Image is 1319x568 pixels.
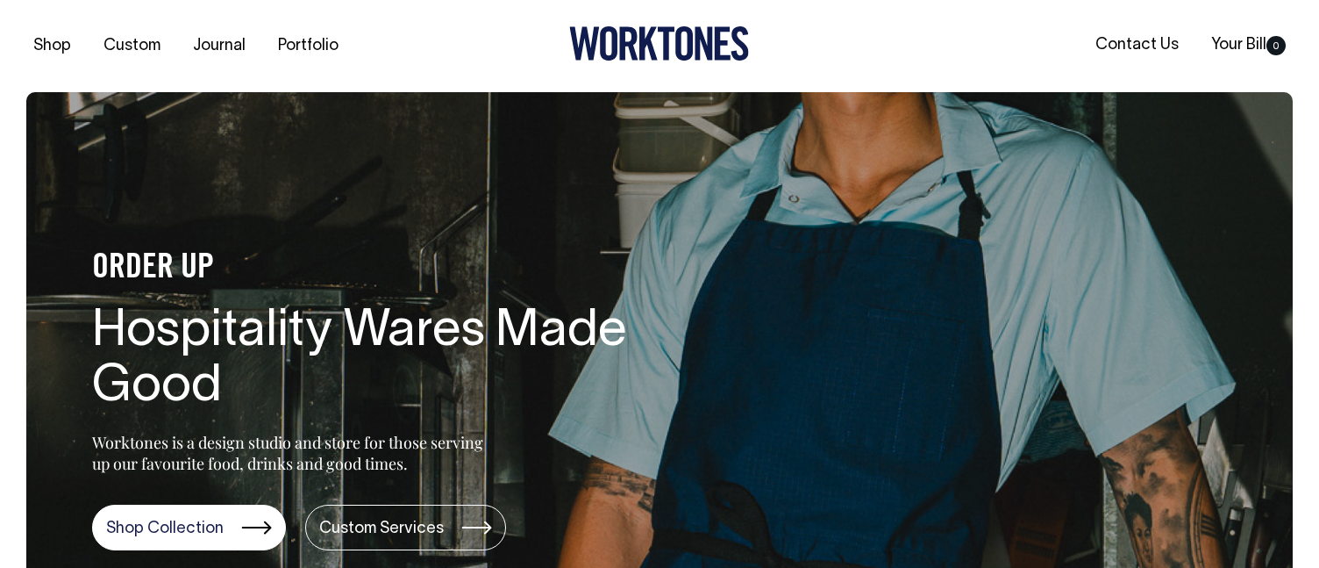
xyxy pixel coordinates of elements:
span: 0 [1266,36,1286,55]
h4: ORDER UP [92,250,653,287]
a: Custom [96,32,168,61]
a: Journal [186,32,253,61]
a: Custom Services [305,505,506,550]
h1: Hospitality Wares Made Good [92,305,653,417]
a: Shop Collection [92,505,286,550]
a: Portfolio [271,32,346,61]
a: Shop [26,32,78,61]
p: Worktones is a design studio and store for those serving up our favourite food, drinks and good t... [92,432,491,474]
a: Contact Us [1088,31,1186,60]
a: Your Bill0 [1204,31,1293,60]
